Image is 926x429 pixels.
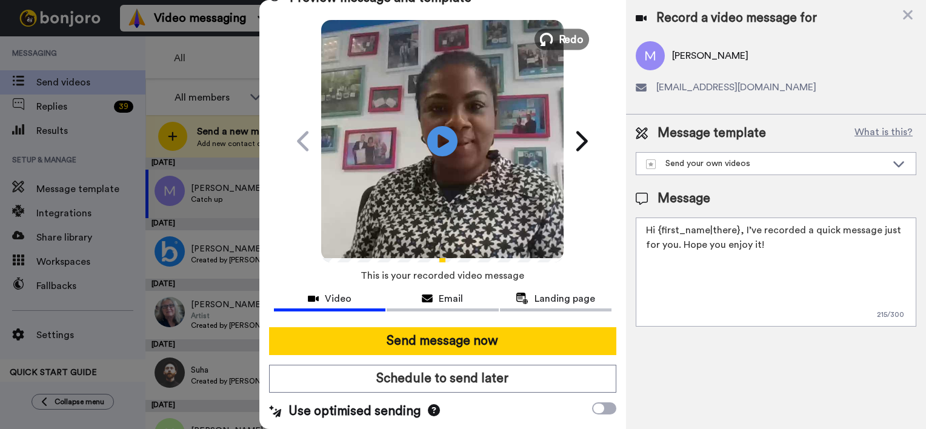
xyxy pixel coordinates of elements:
div: Send your own videos [646,158,887,170]
span: Video [325,291,351,306]
button: Schedule to send later [269,365,616,393]
span: Message template [658,124,766,142]
span: This is your recorded video message [361,262,524,289]
span: Email [439,291,463,306]
img: demo-template.svg [646,159,656,169]
span: Message [658,190,710,208]
button: Send message now [269,327,616,355]
button: What is this? [851,124,916,142]
span: Landing page [535,291,595,306]
span: [EMAIL_ADDRESS][DOMAIN_NAME] [656,80,816,95]
textarea: Hi {first_name|there}, I’ve recorded a quick message just for you. Hope you enjoy it! [636,218,916,327]
span: Use optimised sending [288,402,421,421]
